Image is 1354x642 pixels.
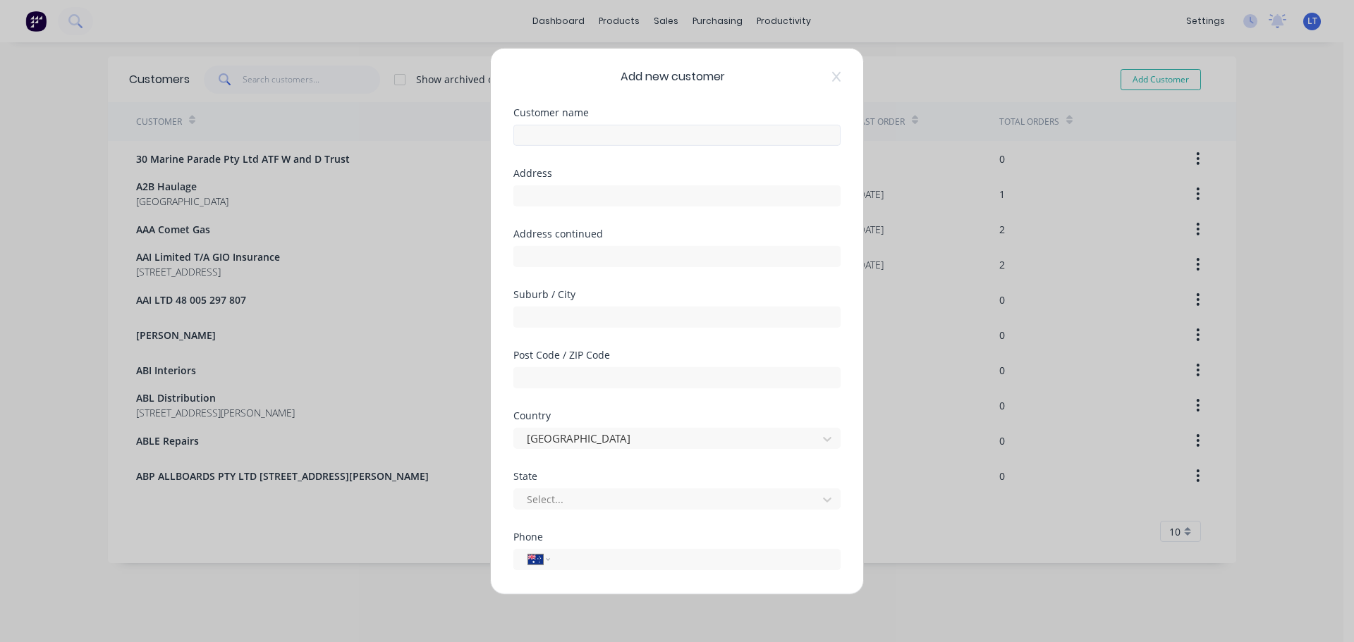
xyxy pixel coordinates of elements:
div: Address continued [513,228,841,238]
div: State [513,471,841,481]
div: ABN [513,592,841,602]
span: Add new customer [621,68,725,85]
div: Country [513,410,841,420]
div: Suburb / City [513,289,841,299]
div: Post Code / ZIP Code [513,350,841,359]
div: Address [513,168,841,178]
div: Phone [513,531,841,541]
div: Customer name [513,107,841,117]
